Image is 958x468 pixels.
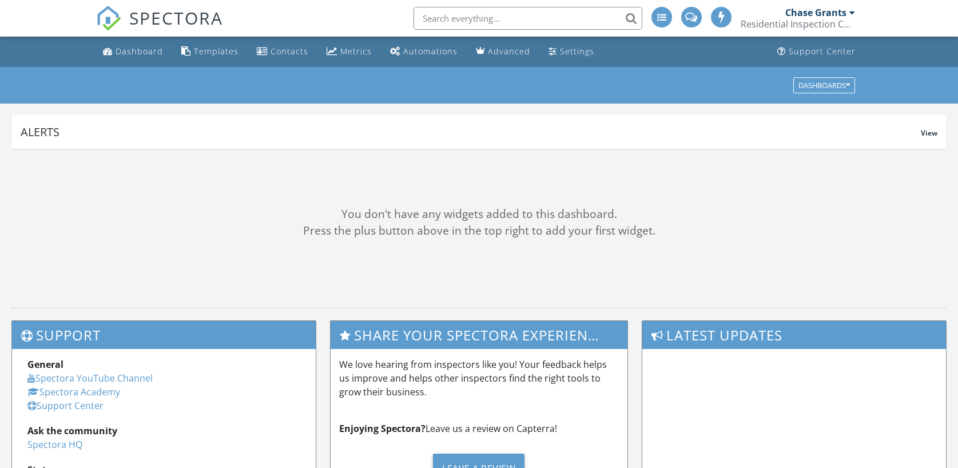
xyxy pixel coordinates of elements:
div: Chase Grants [785,7,846,18]
a: Settings [544,41,599,62]
div: Dashboard [116,46,163,57]
div: Metrics [340,46,372,57]
div: Alerts [21,124,921,140]
a: Templates [177,41,243,62]
p: Leave us a review on Capterra! [339,422,619,435]
div: Press the plus button above in the top right to add your first widget. [11,223,947,239]
div: Settings [560,46,594,57]
span: SPECTORA [129,6,223,30]
button: Dashboards [793,77,855,93]
a: Contacts [252,41,313,62]
div: Dashboards [798,81,850,89]
a: Advanced [471,41,535,62]
div: Advanced [488,46,530,57]
a: Support Center [773,41,860,62]
strong: General [27,358,63,371]
h3: Support [12,321,316,349]
p: We love hearing from inspectors like you! Your feedback helps us improve and helps other inspecto... [339,358,619,399]
a: Support Center [27,399,104,412]
h3: Share Your Spectora Experience [331,321,627,349]
a: Spectora HQ [27,438,82,451]
div: Support Center [789,46,856,57]
div: Contacts [271,46,308,57]
a: Spectora YouTube Channel [27,372,153,384]
div: Residential Inspection Consultants [741,18,855,30]
span: View [921,128,937,138]
div: Automations [403,46,458,57]
strong: Enjoying Spectora? [339,422,426,435]
input: Search everything... [414,7,642,30]
a: Spectora Academy [27,386,120,398]
h3: Latest Updates [642,321,946,349]
a: SPECTORA [96,15,223,39]
img: The Best Home Inspection Software - Spectora [96,6,121,31]
div: You don't have any widgets added to this dashboard. [11,206,947,223]
a: Dashboard [98,41,168,62]
div: Templates [194,46,238,57]
a: Metrics [322,41,376,62]
div: Ask the community [27,424,300,438]
a: Automations (Advanced) [385,41,462,62]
